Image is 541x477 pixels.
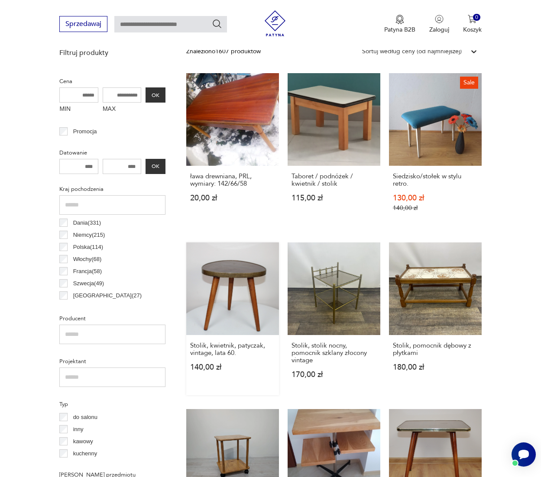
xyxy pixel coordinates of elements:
[73,303,124,313] p: Czechosłowacja ( 21 )
[73,255,102,264] p: Włochy ( 68 )
[73,437,93,446] p: kawowy
[190,342,275,357] h3: Stolik, kwietnik, patyczak, vintage, lata 60.
[190,364,275,371] p: 140,00 zł
[212,19,222,29] button: Szukaj
[59,22,107,28] a: Sprzedawaj
[393,364,478,371] p: 180,00 zł
[393,204,478,212] p: 140,00 zł
[190,173,275,187] h3: ława drewniana, PRL, wymiary: 142/66/58
[393,194,478,202] p: 130,00 zł
[429,15,449,34] button: Zaloguj
[262,10,288,36] img: Patyna - sklep z meblami i dekoracjami vintage
[73,425,84,434] p: inny
[292,342,376,364] h3: Stolik, stolik nocny, pomocnik szklany złocony vintage
[186,242,279,395] a: Stolik, kwietnik, patyczak, vintage, lata 60.Stolik, kwietnik, patyczak, vintage, lata 60.140,00 zł
[389,73,482,229] a: SaleSiedzisko/stołek w stylu retro.Siedzisko/stołek w stylu retro.130,00 zł140,00 zł
[292,194,376,202] p: 115,00 zł
[393,173,478,187] h3: Siedzisko/stołek w stylu retro.
[384,15,415,34] a: Ikona medaluPatyna B2B
[429,26,449,34] p: Zaloguj
[393,342,478,357] h3: Stolik, pomocnik dębowy z płytkami
[463,15,482,34] button: 0Koszyk
[59,16,107,32] button: Sprzedawaj
[103,103,142,116] label: MAX
[186,73,279,229] a: ława drewniana, PRL, wymiary: 142/66/58ława drewniana, PRL, wymiary: 142/66/5820,00 zł
[73,449,97,458] p: kuchenny
[73,291,142,300] p: [GEOGRAPHIC_DATA] ( 27 )
[73,127,97,136] p: Promocja
[146,159,165,174] button: OK
[463,26,482,34] p: Koszyk
[389,242,482,395] a: Stolik, pomocnik dębowy z płytkamiStolik, pomocnik dębowy z płytkami180,00 zł
[59,184,165,194] p: Kraj pochodzenia
[288,73,380,229] a: Taboret / podnóżek / kwietnik / stolikTaboret / podnóżek / kwietnik / stolik115,00 zł
[59,77,165,86] p: Cena
[59,103,98,116] label: MIN
[190,194,275,202] p: 20,00 zł
[59,148,165,158] p: Datowanie
[292,173,376,187] h3: Taboret / podnóżek / kwietnik / stolik
[512,442,536,467] iframe: Smartsupp widget button
[73,230,105,240] p: Niemcy ( 215 )
[435,15,444,23] img: Ikonka użytkownika
[292,371,376,378] p: 170,00 zł
[59,48,165,58] p: Filtruj produkty
[59,357,165,366] p: Projektant
[59,400,165,409] p: Typ
[73,279,104,288] p: Szwecja ( 49 )
[288,242,380,395] a: Stolik, stolik nocny, pomocnik szklany złocony vintageStolik, stolik nocny, pomocnik szklany złoc...
[186,47,261,56] div: Znaleziono 1607 produktów
[468,15,476,23] img: Ikona koszyka
[362,47,462,56] div: Sortuj według ceny (od najmniejszej)
[73,218,101,228] p: Dania ( 331 )
[73,413,97,422] p: do salonu
[384,15,415,34] button: Patyna B2B
[59,314,165,323] p: Producent
[73,242,103,252] p: Polska ( 114 )
[384,26,415,34] p: Patyna B2B
[395,15,404,24] img: Ikona medalu
[73,267,102,276] p: Francja ( 58 )
[473,14,480,21] div: 0
[146,87,165,103] button: OK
